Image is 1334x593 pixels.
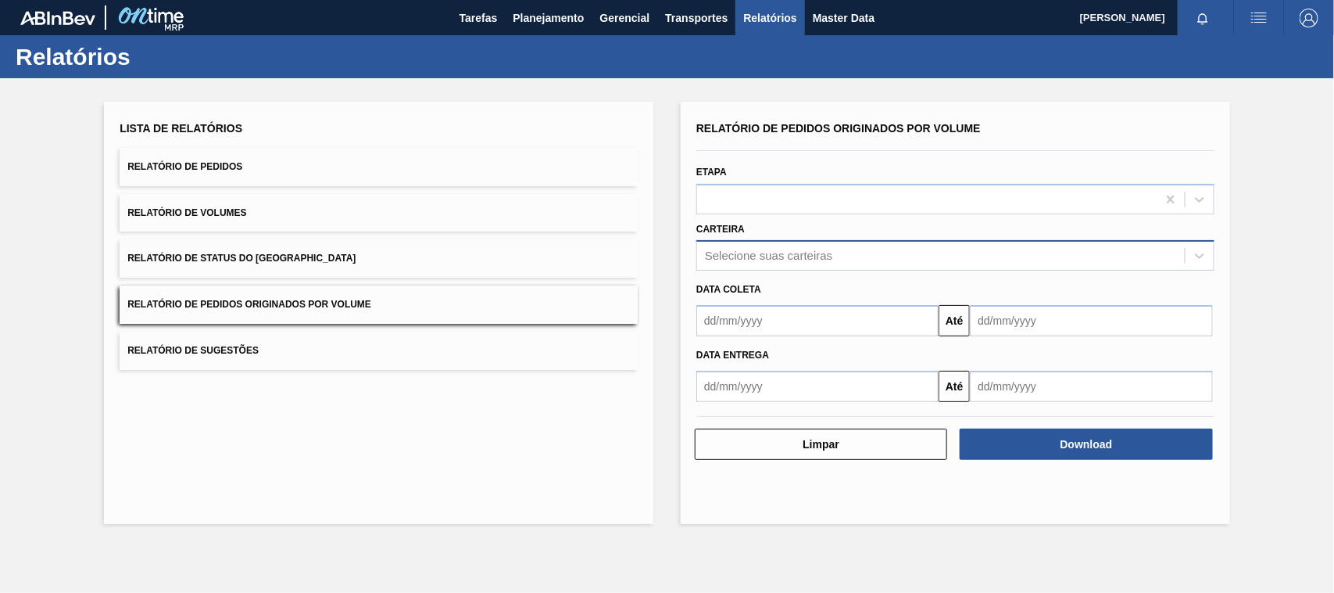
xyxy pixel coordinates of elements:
span: Data coleta [696,284,761,295]
button: Relatório de Pedidos [120,148,638,186]
span: Relatório de Status do [GEOGRAPHIC_DATA] [127,253,356,264]
span: Planejamento [513,9,584,27]
button: Até [939,371,970,402]
input: dd/mm/yyyy [696,305,939,336]
input: dd/mm/yyyy [970,371,1212,402]
span: Relatório de Volumes [127,207,246,218]
span: Relatório de Pedidos Originados por Volume [696,122,981,135]
span: Relatório de Pedidos Originados por Volume [127,299,371,310]
span: Relatório de Sugestões [127,345,259,356]
span: Relatório de Pedidos [127,161,242,172]
button: Download [960,429,1212,460]
button: Relatório de Sugestões [120,332,638,370]
h1: Relatórios [16,48,293,66]
button: Relatório de Pedidos Originados por Volume [120,286,638,324]
span: Transportes [665,9,728,27]
img: Logout [1300,9,1318,27]
button: Relatório de Status do [GEOGRAPHIC_DATA] [120,239,638,278]
img: userActions [1250,9,1268,27]
button: Até [939,305,970,336]
span: Lista de Relatórios [120,122,242,135]
div: Selecione suas carteiras [705,250,832,263]
span: Tarefas [460,9,498,27]
button: Limpar [695,429,947,460]
span: Data entrega [696,350,769,361]
img: TNhmsLtSVTkK8tSr43FrP2fwEKptu5GPRR3wAAAABJRU5ErkJggg== [20,11,95,25]
span: Gerencial [600,9,650,27]
button: Notificações [1178,7,1228,29]
button: Relatório de Volumes [120,194,638,232]
label: Carteira [696,224,745,235]
input: dd/mm/yyyy [696,371,939,402]
span: Master Data [813,9,874,27]
span: Relatórios [743,9,796,27]
label: Etapa [696,167,727,178]
input: dd/mm/yyyy [970,305,1212,336]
